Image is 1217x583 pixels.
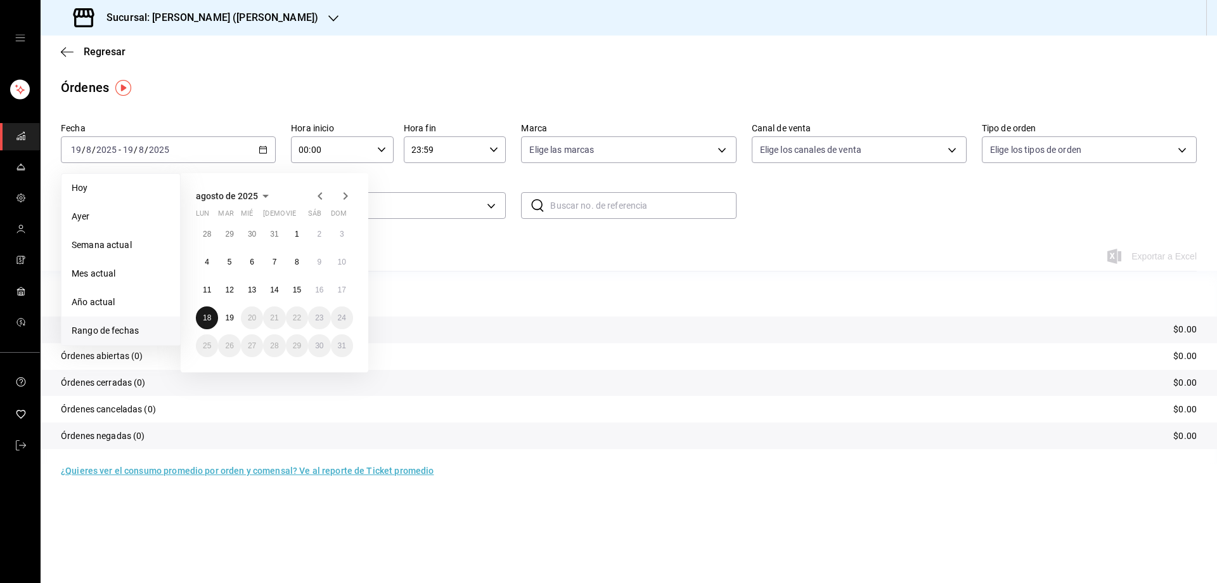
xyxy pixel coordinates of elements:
span: Elige las marcas [529,143,594,156]
input: -- [70,145,82,155]
abbr: sábado [308,209,321,223]
abbr: 29 de julio de 2025 [225,230,233,239]
button: 14 de agosto de 2025 [263,278,285,301]
abbr: 23 de agosto de 2025 [315,313,323,322]
button: 29 de agosto de 2025 [286,334,308,357]
abbr: 3 de agosto de 2025 [340,230,344,239]
abbr: 30 de julio de 2025 [248,230,256,239]
span: Mes actual [72,267,170,280]
span: / [134,145,138,155]
span: agosto de 2025 [196,191,258,201]
abbr: 14 de agosto de 2025 [270,285,278,294]
abbr: 18 de agosto de 2025 [203,313,211,322]
span: / [82,145,86,155]
p: $0.00 [1173,376,1197,390]
button: 28 de julio de 2025 [196,223,218,246]
button: 9 de agosto de 2025 [308,251,330,273]
button: 24 de agosto de 2025 [331,306,353,329]
button: 5 de agosto de 2025 [218,251,240,273]
span: / [145,145,148,155]
button: open drawer [15,33,25,43]
button: 31 de julio de 2025 [263,223,285,246]
abbr: 2 de agosto de 2025 [317,230,321,239]
abbr: 4 de agosto de 2025 [205,258,209,266]
button: 18 de agosto de 2025 [196,306,218,329]
span: / [92,145,96,155]
button: 11 de agosto de 2025 [196,278,218,301]
abbr: 19 de agosto de 2025 [225,313,233,322]
input: -- [86,145,92,155]
input: ---- [96,145,117,155]
abbr: 28 de julio de 2025 [203,230,211,239]
button: 26 de agosto de 2025 [218,334,240,357]
button: 3 de agosto de 2025 [331,223,353,246]
span: Elige los tipos de orden [990,143,1081,156]
abbr: 26 de agosto de 2025 [225,341,233,350]
label: Tipo de orden [982,124,1197,133]
abbr: viernes [286,209,296,223]
abbr: 16 de agosto de 2025 [315,285,323,294]
abbr: 27 de agosto de 2025 [248,341,256,350]
abbr: 7 de agosto de 2025 [273,258,277,266]
abbr: 31 de julio de 2025 [270,230,278,239]
span: Rango de fechas [72,324,170,337]
p: Resumen [61,286,1197,301]
button: 31 de agosto de 2025 [331,334,353,357]
abbr: 5 de agosto de 2025 [228,258,232,266]
label: Fecha [61,124,276,133]
abbr: 28 de agosto de 2025 [270,341,278,350]
button: 20 de agosto de 2025 [241,306,263,329]
button: 10 de agosto de 2025 [331,251,353,273]
abbr: 10 de agosto de 2025 [338,258,346,266]
abbr: 20 de agosto de 2025 [248,313,256,322]
abbr: 12 de agosto de 2025 [225,285,233,294]
label: Canal de venta [752,124,967,133]
abbr: 17 de agosto de 2025 [338,285,346,294]
abbr: 13 de agosto de 2025 [248,285,256,294]
p: Órdenes negadas (0) [61,429,145,443]
abbr: 29 de agosto de 2025 [293,341,301,350]
button: 23 de agosto de 2025 [308,306,330,329]
button: 15 de agosto de 2025 [286,278,308,301]
span: Hoy [72,181,170,195]
abbr: 1 de agosto de 2025 [295,230,299,239]
abbr: 6 de agosto de 2025 [250,258,254,266]
label: Marca [521,124,736,133]
abbr: 25 de agosto de 2025 [203,341,211,350]
button: 19 de agosto de 2025 [218,306,240,329]
input: -- [138,145,145,155]
span: Semana actual [72,239,170,252]
button: 2 de agosto de 2025 [308,223,330,246]
button: 29 de julio de 2025 [218,223,240,246]
button: 6 de agosto de 2025 [241,251,263,273]
button: 17 de agosto de 2025 [331,278,353,301]
div: Órdenes [61,78,109,97]
button: 30 de agosto de 2025 [308,334,330,357]
button: 28 de agosto de 2025 [263,334,285,357]
abbr: miércoles [241,209,253,223]
abbr: 21 de agosto de 2025 [270,313,278,322]
input: -- [122,145,134,155]
abbr: 30 de agosto de 2025 [315,341,323,350]
span: Elige los canales de venta [760,143,861,156]
button: 8 de agosto de 2025 [286,251,308,273]
abbr: 31 de agosto de 2025 [338,341,346,350]
input: ---- [148,145,170,155]
p: $0.00 [1173,323,1197,336]
button: 25 de agosto de 2025 [196,334,218,357]
p: Órdenes cerradas (0) [61,376,146,390]
label: Hora inicio [291,124,394,133]
button: agosto de 2025 [196,188,273,204]
button: 30 de julio de 2025 [241,223,263,246]
label: Hora fin [404,124,506,133]
abbr: jueves [263,209,338,223]
abbr: martes [218,209,233,223]
img: Tooltip marker [115,80,131,96]
p: $0.00 [1173,350,1197,363]
button: 7 de agosto de 2025 [263,251,285,273]
h3: Sucursal: [PERSON_NAME] ([PERSON_NAME]) [96,10,318,25]
p: $0.00 [1173,403,1197,416]
abbr: 24 de agosto de 2025 [338,313,346,322]
span: - [119,145,121,155]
